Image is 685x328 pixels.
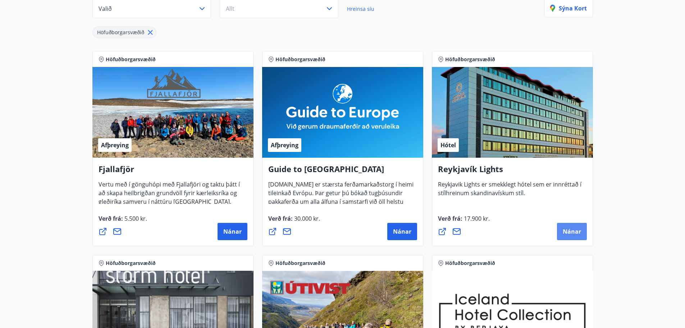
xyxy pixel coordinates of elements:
[101,141,129,149] span: Afþreying
[99,5,112,13] span: Valið
[218,223,247,240] button: Nánar
[438,180,581,203] span: Reykjavik Lights er smekklegt hótel sem er innréttað í stílhreinum skandinavískum stíl.
[106,56,156,63] span: Höfuðborgarsvæðið
[550,4,587,12] p: Sýna kort
[223,228,242,235] span: Nánar
[268,215,320,228] span: Verð frá :
[275,56,325,63] span: Höfuðborgarsvæðið
[99,163,247,180] h4: Fjallafjör
[268,163,417,180] h4: Guide to [GEOGRAPHIC_DATA]
[438,163,587,180] h4: Reykjavík Lights
[275,260,325,267] span: Höfuðborgarsvæðið
[99,215,147,228] span: Verð frá :
[557,223,587,240] button: Nánar
[226,5,234,13] span: Allt
[106,260,156,267] span: Höfuðborgarsvæðið
[393,228,411,235] span: Nánar
[92,27,156,38] div: Höfuðborgarsvæðið
[99,180,240,211] span: Vertu með í gönguhópi með Fjallafjöri og taktu þátt í að skapa heilbrigðan grundvöll fyrir kærlei...
[387,223,417,240] button: Nánar
[347,5,374,12] span: Hreinsa síu
[438,215,490,228] span: Verð frá :
[440,141,456,149] span: Hótel
[271,141,298,149] span: Afþreying
[123,215,147,223] span: 5.500 kr.
[563,228,581,235] span: Nánar
[293,215,320,223] span: 30.000 kr.
[462,215,490,223] span: 17.900 kr.
[97,29,144,36] span: Höfuðborgarsvæðið
[268,180,414,229] span: [DOMAIN_NAME] er stærsta ferðamarkaðstorg í heimi tileinkað Evrópu. Þar getur þú bókað tugþúsundi...
[445,260,495,267] span: Höfuðborgarsvæðið
[445,56,495,63] span: Höfuðborgarsvæðið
